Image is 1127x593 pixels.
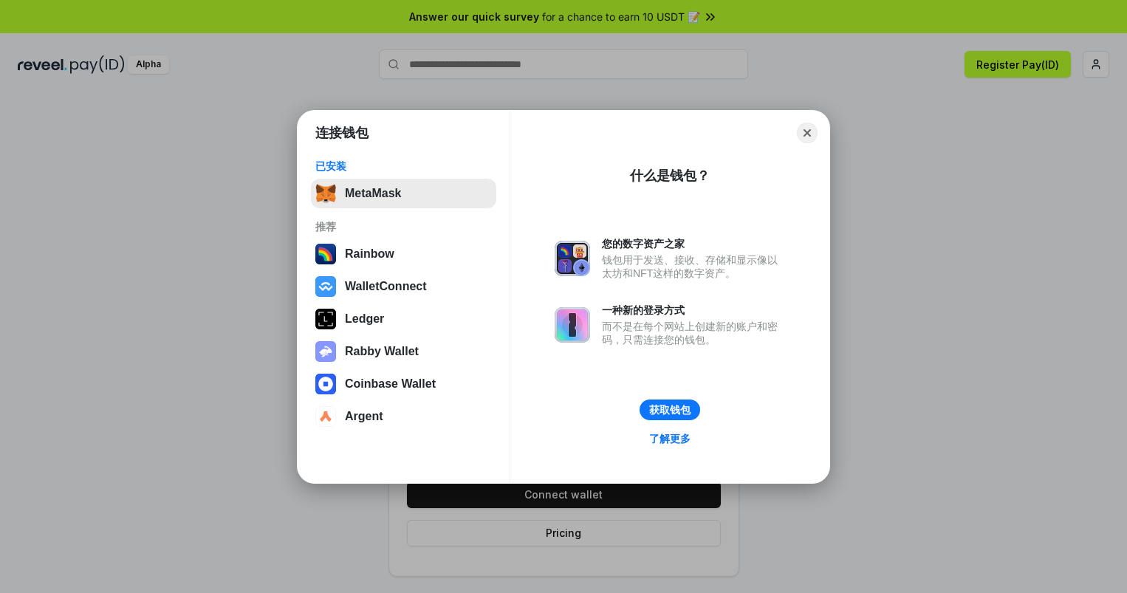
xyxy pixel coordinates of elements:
div: Rabby Wallet [345,345,419,358]
div: 了解更多 [649,432,691,445]
img: svg+xml,%3Csvg%20width%3D%2228%22%20height%3D%2228%22%20viewBox%3D%220%200%2028%2028%22%20fill%3D... [315,374,336,394]
div: MetaMask [345,187,401,200]
div: 钱包用于发送、接收、存储和显示像以太坊和NFT这样的数字资产。 [602,253,785,280]
button: Rainbow [311,239,496,269]
div: Argent [345,410,383,423]
img: svg+xml,%3Csvg%20xmlns%3D%22http%3A%2F%2Fwww.w3.org%2F2000%2Fsvg%22%20fill%3D%22none%22%20viewBox... [315,341,336,362]
div: 已安装 [315,160,492,173]
button: Coinbase Wallet [311,369,496,399]
h1: 连接钱包 [315,124,369,142]
div: 什么是钱包？ [630,167,710,185]
button: MetaMask [311,179,496,208]
img: svg+xml,%3Csvg%20width%3D%2228%22%20height%3D%2228%22%20viewBox%3D%220%200%2028%2028%22%20fill%3D... [315,276,336,297]
div: 而不是在每个网站上创建新的账户和密码，只需连接您的钱包。 [602,320,785,346]
div: 推荐 [315,220,492,233]
a: 了解更多 [640,429,699,448]
div: 一种新的登录方式 [602,304,785,317]
button: 获取钱包 [640,400,700,420]
div: 获取钱包 [649,403,691,417]
button: Close [797,123,818,143]
button: WalletConnect [311,272,496,301]
img: svg+xml,%3Csvg%20xmlns%3D%22http%3A%2F%2Fwww.w3.org%2F2000%2Fsvg%22%20fill%3D%22none%22%20viewBox... [555,241,590,276]
img: svg+xml,%3Csvg%20width%3D%22120%22%20height%3D%22120%22%20viewBox%3D%220%200%20120%20120%22%20fil... [315,244,336,264]
img: svg+xml,%3Csvg%20xmlns%3D%22http%3A%2F%2Fwww.w3.org%2F2000%2Fsvg%22%20fill%3D%22none%22%20viewBox... [555,307,590,343]
div: Coinbase Wallet [345,377,436,391]
img: svg+xml,%3Csvg%20fill%3D%22none%22%20height%3D%2233%22%20viewBox%3D%220%200%2035%2033%22%20width%... [315,183,336,204]
button: Ledger [311,304,496,334]
button: Rabby Wallet [311,337,496,366]
img: svg+xml,%3Csvg%20width%3D%2228%22%20height%3D%2228%22%20viewBox%3D%220%200%2028%2028%22%20fill%3D... [315,406,336,427]
div: 您的数字资产之家 [602,237,785,250]
div: WalletConnect [345,280,427,293]
div: Ledger [345,312,384,326]
img: svg+xml,%3Csvg%20xmlns%3D%22http%3A%2F%2Fwww.w3.org%2F2000%2Fsvg%22%20width%3D%2228%22%20height%3... [315,309,336,329]
button: Argent [311,402,496,431]
div: Rainbow [345,247,394,261]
